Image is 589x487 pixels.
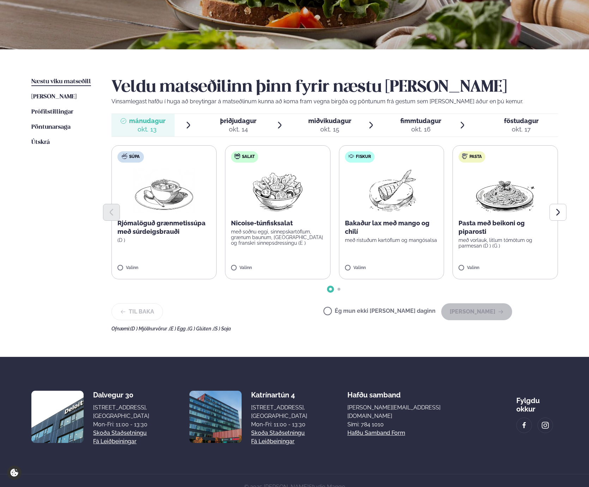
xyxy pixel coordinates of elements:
h2: Veldu matseðilinn þinn fyrir næstu [PERSON_NAME] [111,78,558,97]
div: Fylgdu okkur [516,391,558,413]
div: okt. 14 [220,125,256,134]
img: image alt [31,391,84,443]
span: (D ) Mjólkurvörur , [130,326,169,331]
span: Go to slide 2 [338,288,340,291]
button: Next slide [549,204,566,221]
p: Rjómalöguð grænmetissúpa með súrdeigsbrauði [117,219,211,236]
div: [STREET_ADDRESS], [GEOGRAPHIC_DATA] [93,403,149,420]
div: Ofnæmi: [111,326,558,331]
button: Previous slide [103,204,120,221]
a: Skoða staðsetningu [251,429,305,437]
img: pasta.svg [462,153,468,159]
span: fimmtudagur [400,117,441,124]
div: Mon-Fri: 11:00 - 13:30 [251,420,307,429]
p: Bakaður lax með mango og chilí [345,219,438,236]
span: Útskrá [31,139,50,145]
span: föstudagur [504,117,539,124]
img: salad.svg [235,153,240,159]
span: Prófílstillingar [31,109,73,115]
p: með ristuðum kartöflum og mangósalsa [345,237,438,243]
span: (E ) Egg , [169,326,188,331]
p: (D ) [117,237,211,243]
div: okt. 17 [504,125,539,134]
a: image alt [517,418,532,433]
a: Fá leiðbeiningar [93,437,136,446]
span: Fiskur [356,154,371,160]
div: Mon-Fri: 11:00 - 13:30 [93,420,149,429]
img: Spagetti.png [474,168,536,213]
div: okt. 15 [308,125,351,134]
span: Súpa [129,154,140,160]
button: Til baka [111,303,163,320]
span: (G ) Glúten , [188,326,213,331]
img: fish.svg [348,153,354,159]
img: image alt [520,421,528,430]
p: með vorlauk, litlum tómötum og parmesan (D ) (G ) [459,237,552,249]
span: Go to slide 1 [329,288,332,291]
span: (S ) Soja [213,326,231,331]
span: þriðjudagur [220,117,256,124]
div: okt. 16 [400,125,441,134]
div: Katrínartún 4 [251,391,307,399]
span: Pöntunarsaga [31,124,71,130]
img: Soup.png [133,168,195,213]
p: með soðnu eggi, sinnepskartöflum, grænum baunum, [GEOGRAPHIC_DATA] og franskri sinnepsdressingu (E ) [231,229,324,246]
a: image alt [538,418,553,433]
img: image alt [189,391,242,443]
a: Hafðu samband form [347,429,405,437]
img: image alt [541,421,549,430]
a: Útskrá [31,138,50,147]
a: Prófílstillingar [31,108,73,116]
p: Nicoise-túnfisksalat [231,219,324,227]
a: Næstu viku matseðill [31,78,91,86]
img: Fish.png [360,168,423,213]
p: Sími: 784 1010 [347,420,476,429]
span: Hafðu samband [347,385,401,399]
span: Salat [242,154,255,160]
span: miðvikudagur [308,117,351,124]
button: [PERSON_NAME] [441,303,512,320]
span: Pasta [469,154,482,160]
a: [PERSON_NAME][EMAIL_ADDRESS][DOMAIN_NAME] [347,403,476,420]
a: [PERSON_NAME] [31,93,77,101]
img: soup.svg [122,153,127,159]
div: Dalvegur 30 [93,391,149,399]
a: Fá leiðbeiningar [251,437,294,446]
span: mánudagur [129,117,165,124]
span: Næstu viku matseðill [31,79,91,85]
a: Cookie settings [7,465,22,480]
a: Pöntunarsaga [31,123,71,132]
span: [PERSON_NAME] [31,94,77,100]
div: okt. 13 [129,125,165,134]
img: Salad.png [247,168,309,213]
p: Vinsamlegast hafðu í huga að breytingar á matseðlinum kunna að koma fram vegna birgða og pöntunum... [111,97,558,106]
a: Skoða staðsetningu [93,429,147,437]
p: Pasta með beikoni og piparosti [459,219,552,236]
div: [STREET_ADDRESS], [GEOGRAPHIC_DATA] [251,403,307,420]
